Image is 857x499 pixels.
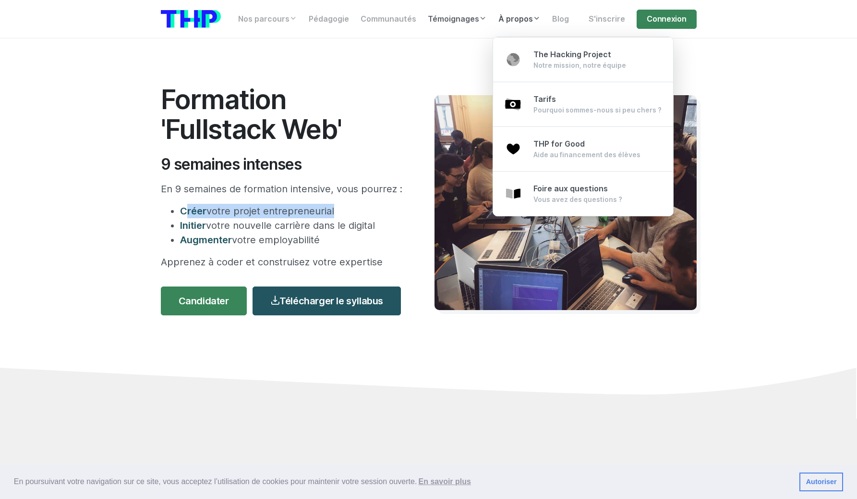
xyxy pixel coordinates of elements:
[533,184,608,193] span: Foire aux questions
[161,182,406,196] p: En 9 semaines de formation intensive, vous pourrez :
[417,474,472,489] a: learn more about cookies
[180,220,206,231] span: Initier
[180,205,206,217] span: Créer
[253,287,401,315] a: Télécharger le syllabus
[355,10,422,29] a: Communautés
[583,10,631,29] a: S'inscrire
[533,195,622,204] div: Vous avez des questions ?
[180,233,406,247] li: votre employabilité
[533,50,611,59] span: The Hacking Project
[303,10,355,29] a: Pédagogie
[161,287,247,315] a: Candidater
[422,10,493,29] a: Témoignages
[180,218,406,233] li: votre nouvelle carrière dans le digital
[493,82,673,127] a: Tarifs Pourquoi sommes-nous si peu chers ?
[493,37,673,82] a: The Hacking Project Notre mission, notre équipe
[533,150,640,160] div: Aide au financement des élèves
[505,51,522,68] img: earth-532ca4cfcc951ee1ed9d08868e369144.svg
[533,61,626,70] div: Notre mission, notre équipe
[493,126,673,172] a: THP for Good Aide au financement des élèves
[546,10,575,29] a: Blog
[505,140,522,158] img: heart-3dc04c8027ce09cac19c043a17b15ac7.svg
[232,10,303,29] a: Nos parcours
[161,10,221,28] img: logo
[533,105,662,115] div: Pourquoi sommes-nous si peu chers ?
[493,10,546,29] a: À propos
[493,171,673,216] a: Foire aux questions Vous avez des questions ?
[161,155,406,174] h2: 9 semaines intenses
[533,139,585,149] span: THP for Good
[533,95,556,104] span: Tarifs
[14,474,792,489] span: En poursuivant votre navigation sur ce site, vous acceptez l’utilisation de cookies pour mainteni...
[161,255,406,269] p: Apprenez à coder et construisez votre expertise
[161,85,406,144] h1: Formation 'Fullstack Web'
[435,95,697,310] img: Travail
[505,96,522,113] img: money-9ea4723cc1eb9d308b63524c92a724aa.svg
[505,185,522,202] img: book-open-effebd538656b14b08b143ef14f57c46.svg
[180,234,232,246] span: Augmenter
[637,10,696,29] a: Connexion
[180,204,406,218] li: votre projet entrepreneurial
[799,473,843,492] a: dismiss cookie message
